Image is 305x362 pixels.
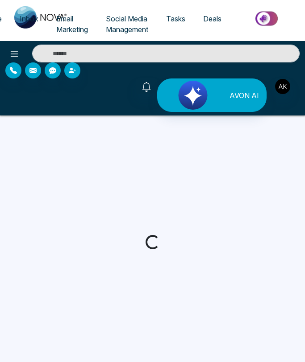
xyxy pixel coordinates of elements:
[275,79,290,94] img: User Avatar
[106,14,148,34] span: Social Media Management
[230,90,259,101] span: AVON AI
[203,14,221,23] span: Deals
[47,10,97,38] a: Email Marketing
[166,14,185,23] span: Tasks
[194,10,230,27] a: Deals
[235,8,300,29] img: Market-place.gif
[20,14,38,23] span: Inbox
[14,6,68,29] img: Nova CRM Logo
[159,81,226,110] img: Lead Flow
[157,10,194,27] a: Tasks
[11,10,47,27] a: Inbox
[157,78,267,112] button: AVON AI
[56,14,88,34] span: Email Marketing
[97,10,157,38] a: Social Media Management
